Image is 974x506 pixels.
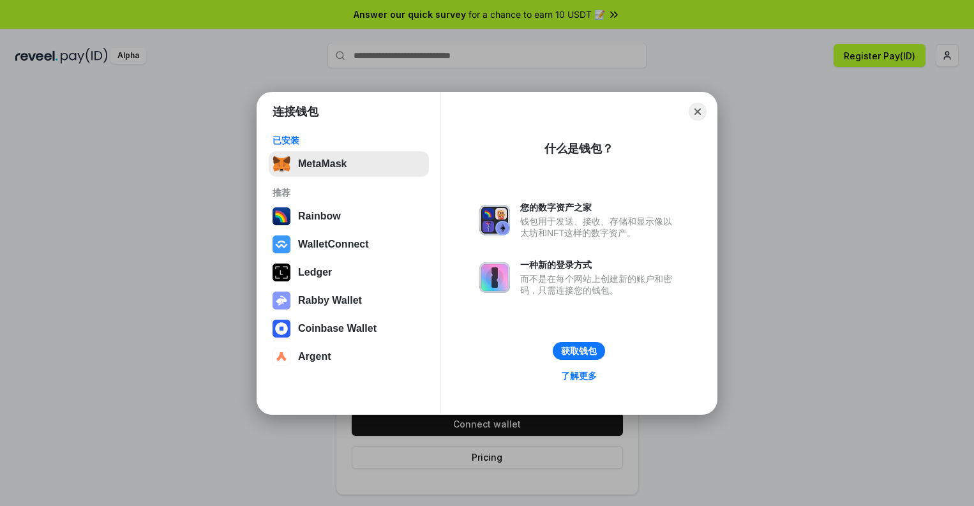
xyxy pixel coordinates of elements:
div: 钱包用于发送、接收、存储和显示像以太坊和NFT这样的数字资产。 [520,216,678,239]
button: WalletConnect [269,232,429,257]
div: WalletConnect [298,239,369,250]
div: 获取钱包 [561,345,597,357]
img: svg+xml,%3Csvg%20width%3D%2228%22%20height%3D%2228%22%20viewBox%3D%220%200%2028%2028%22%20fill%3D... [273,348,290,366]
div: Argent [298,351,331,362]
img: svg+xml,%3Csvg%20fill%3D%22none%22%20height%3D%2233%22%20viewBox%3D%220%200%2035%2033%22%20width%... [273,155,290,173]
div: Rainbow [298,211,341,222]
div: MetaMask [298,158,347,170]
div: 推荐 [273,187,425,198]
div: 您的数字资产之家 [520,202,678,213]
img: svg+xml,%3Csvg%20xmlns%3D%22http%3A%2F%2Fwww.w3.org%2F2000%2Fsvg%22%20fill%3D%22none%22%20viewBox... [479,205,510,235]
div: 一种新的登录方式 [520,259,678,271]
div: 而不是在每个网站上创建新的账户和密码，只需连接您的钱包。 [520,273,678,296]
button: MetaMask [269,151,429,177]
button: 获取钱包 [553,342,605,360]
a: 了解更多 [553,368,604,384]
button: Ledger [269,260,429,285]
img: svg+xml,%3Csvg%20width%3D%2228%22%20height%3D%2228%22%20viewBox%3D%220%200%2028%2028%22%20fill%3D... [273,320,290,338]
button: Close [689,103,707,121]
div: Rabby Wallet [298,295,362,306]
img: svg+xml,%3Csvg%20xmlns%3D%22http%3A%2F%2Fwww.w3.org%2F2000%2Fsvg%22%20fill%3D%22none%22%20viewBox... [273,292,290,309]
div: 已安装 [273,135,425,146]
h1: 连接钱包 [273,104,318,119]
div: 什么是钱包？ [544,141,613,156]
div: Coinbase Wallet [298,323,377,334]
button: Argent [269,344,429,369]
img: svg+xml,%3Csvg%20xmlns%3D%22http%3A%2F%2Fwww.w3.org%2F2000%2Fsvg%22%20fill%3D%22none%22%20viewBox... [479,262,510,293]
button: Coinbase Wallet [269,316,429,341]
button: Rabby Wallet [269,288,429,313]
div: 了解更多 [561,370,597,382]
img: svg+xml,%3Csvg%20xmlns%3D%22http%3A%2F%2Fwww.w3.org%2F2000%2Fsvg%22%20width%3D%2228%22%20height%3... [273,264,290,281]
button: Rainbow [269,204,429,229]
div: Ledger [298,267,332,278]
img: svg+xml,%3Csvg%20width%3D%2228%22%20height%3D%2228%22%20viewBox%3D%220%200%2028%2028%22%20fill%3D... [273,235,290,253]
img: svg+xml,%3Csvg%20width%3D%22120%22%20height%3D%22120%22%20viewBox%3D%220%200%20120%20120%22%20fil... [273,207,290,225]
